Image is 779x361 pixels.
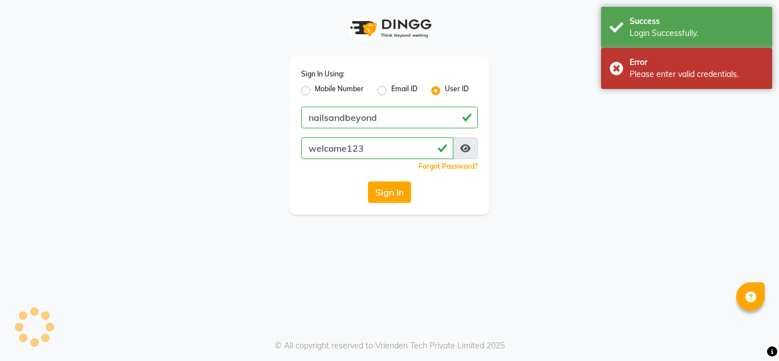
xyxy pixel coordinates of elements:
input: Username [301,107,478,128]
img: logo1.svg [344,11,435,45]
div: Error [630,56,764,68]
div: Login Successfully. [630,27,764,39]
button: Sign In [368,181,411,203]
label: Mobile Number [315,84,364,98]
label: Email ID [391,84,417,98]
label: Sign In Using: [301,69,344,79]
a: Forgot Password? [419,162,478,171]
iframe: chat widget [731,315,768,350]
label: User ID [445,84,469,98]
div: Please enter valid credentials. [630,68,764,80]
div: Success [630,15,764,27]
input: Username [301,137,453,159]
